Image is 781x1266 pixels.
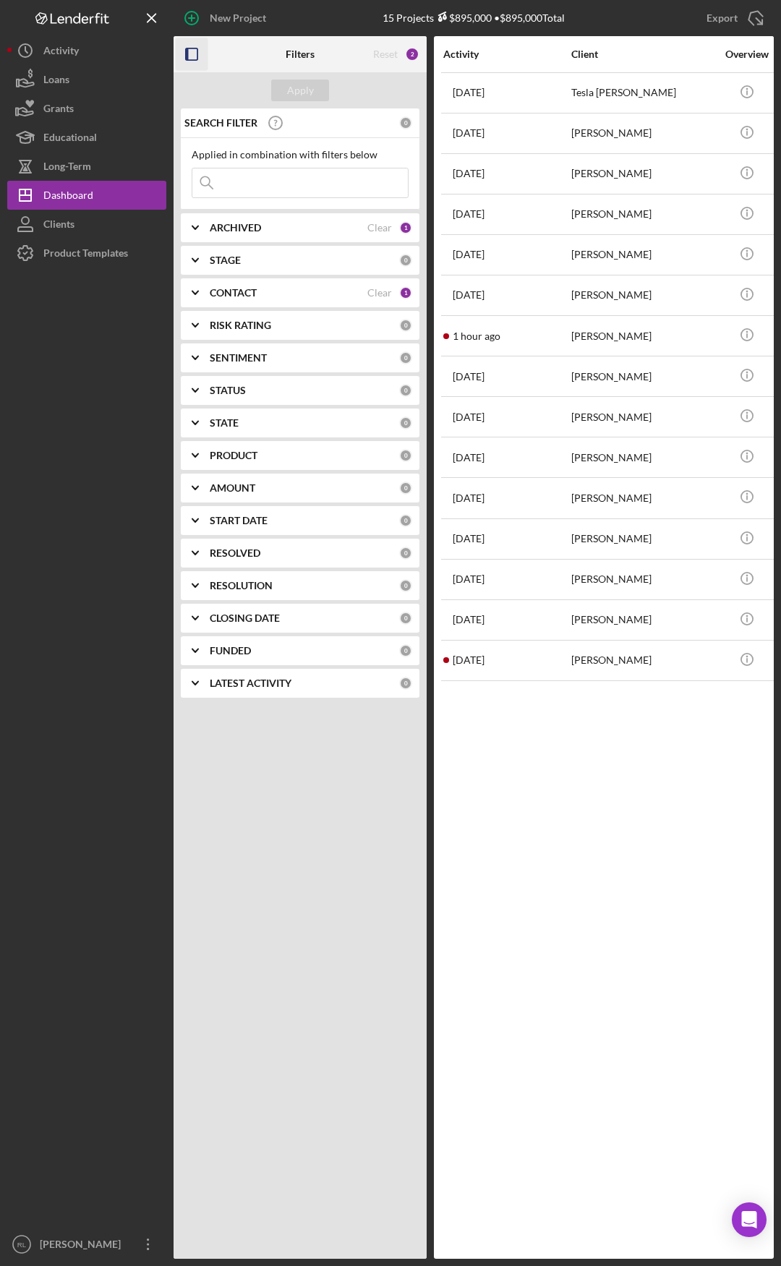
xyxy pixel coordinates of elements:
div: 0 [399,644,412,657]
time: 2025-09-30 21:40 [453,654,485,666]
div: [PERSON_NAME] [571,479,716,517]
div: 0 [399,116,412,129]
button: Clients [7,210,166,239]
text: RL [17,1241,27,1249]
b: Filters [286,48,315,60]
button: Educational [7,123,166,152]
time: 2025-09-16 13:58 [453,249,485,260]
time: 2025-10-01 00:58 [453,533,485,544]
b: START DATE [210,515,268,526]
div: Tesla [PERSON_NAME] [571,74,716,112]
button: Grants [7,94,166,123]
time: 2025-10-01 18:20 [453,614,485,625]
b: SENTIMENT [210,352,267,364]
div: 0 [399,416,412,429]
div: Activity [43,36,79,69]
b: STATUS [210,385,246,396]
div: 0 [399,579,412,592]
div: Export [707,4,738,33]
div: [PERSON_NAME] [571,398,716,436]
div: Clear [367,222,392,234]
button: Long-Term [7,152,166,181]
b: STAGE [210,255,241,266]
button: Activity [7,36,166,65]
b: PRODUCT [210,450,257,461]
time: 2025-09-04 22:10 [453,492,485,504]
div: [PERSON_NAME] [571,276,716,315]
div: [PERSON_NAME] [571,195,716,234]
time: 2025-07-09 19:24 [453,87,485,98]
div: 1 [399,286,412,299]
button: New Project [174,4,281,33]
time: 2025-09-29 02:49 [453,573,485,585]
time: 2025-09-12 18:29 [453,452,485,463]
button: Loans [7,65,166,94]
button: Dashboard [7,181,166,210]
time: 2025-10-01 15:18 [453,208,485,220]
div: 15 Projects • $895,000 Total [383,12,565,24]
div: Educational [43,123,97,155]
button: Product Templates [7,239,166,268]
div: [PERSON_NAME] [571,601,716,639]
b: AMOUNT [210,482,255,494]
time: 2025-10-02 16:02 [453,127,485,139]
time: 2025-07-07 17:34 [453,168,485,179]
div: [PERSON_NAME] [571,438,716,476]
div: [PERSON_NAME] [571,560,716,599]
div: 0 [399,514,412,527]
b: CLOSING DATE [210,612,280,624]
div: Product Templates [43,239,128,271]
div: [PERSON_NAME] [571,317,716,355]
button: RL[PERSON_NAME] [7,1230,166,1259]
b: FUNDED [210,645,251,656]
div: 0 [399,482,412,495]
div: $895,000 [434,12,492,24]
div: [PERSON_NAME] [571,236,716,274]
div: [PERSON_NAME] [571,114,716,153]
time: 2025-10-06 13:53 [453,330,500,342]
div: 0 [399,449,412,462]
div: Reset [373,48,398,60]
button: Apply [271,80,329,101]
time: 2025-08-07 16:22 [453,289,485,301]
div: 0 [399,254,412,267]
time: 2025-08-18 23:36 [453,371,485,382]
div: Open Intercom Messenger [732,1202,767,1237]
time: 2025-09-23 16:34 [453,411,485,423]
div: 0 [399,384,412,397]
b: LATEST ACTIVITY [210,677,291,689]
div: [PERSON_NAME] [571,357,716,395]
div: Dashboard [43,181,93,213]
div: 0 [399,677,412,690]
div: 0 [399,319,412,332]
b: ARCHIVED [210,222,261,234]
div: 0 [399,547,412,560]
b: RESOLVED [210,547,260,559]
div: New Project [210,4,266,33]
div: Grants [43,94,74,127]
div: Client [571,48,716,60]
div: Activity [443,48,570,60]
b: RISK RATING [210,320,271,331]
b: STATE [210,417,239,429]
div: 0 [399,612,412,625]
div: 0 [399,351,412,364]
div: Clear [367,287,392,299]
div: Clients [43,210,74,242]
div: Overview [720,48,774,60]
div: Applied in combination with filters below [192,149,409,161]
b: SEARCH FILTER [184,117,257,129]
b: RESOLUTION [210,580,273,591]
div: [PERSON_NAME] [571,641,716,680]
div: Apply [287,80,314,101]
div: 2 [405,47,419,61]
div: Loans [43,65,69,98]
